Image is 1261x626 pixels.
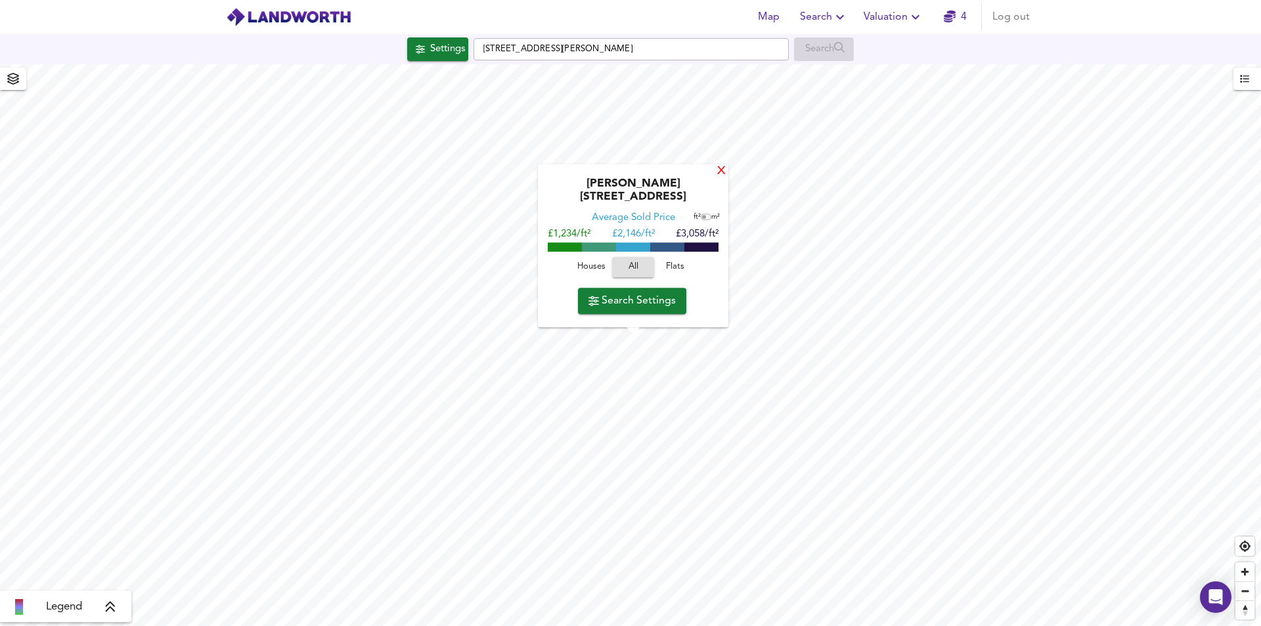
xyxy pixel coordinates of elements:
span: All [619,260,648,275]
span: Flats [657,260,693,275]
div: Average Sold Price [592,212,675,225]
a: 4 [944,8,967,26]
div: Click to configure Search Settings [407,37,468,61]
span: Legend [46,599,82,615]
div: X [716,166,727,178]
span: m² [711,214,720,221]
span: Search [800,8,848,26]
button: Valuation [858,4,929,30]
button: Reset bearing to north [1235,600,1254,619]
button: Search Settings [578,288,686,314]
span: Map [753,8,784,26]
span: Zoom out [1235,582,1254,600]
button: All [612,257,654,278]
div: Open Intercom Messenger [1200,581,1231,613]
img: logo [226,7,351,27]
button: Flats [654,257,696,278]
div: [PERSON_NAME][STREET_ADDRESS] [544,178,722,212]
div: Settings [430,41,465,58]
button: Find my location [1235,537,1254,556]
input: Enter a location... [474,38,789,60]
div: Enable a Source before running a Search [794,37,854,61]
span: £3,058/ft² [676,230,719,240]
button: 4 [934,4,976,30]
span: ft² [694,214,701,221]
span: £1,234/ft² [548,230,590,240]
span: Reset bearing to north [1235,601,1254,619]
span: £ 2,146/ft² [612,230,655,240]
button: Settings [407,37,468,61]
span: Log out [992,8,1030,26]
button: Log out [987,4,1035,30]
button: Search [795,4,853,30]
span: Search Settings [588,292,676,310]
button: Zoom out [1235,581,1254,600]
span: Houses [573,260,609,275]
span: Valuation [864,8,923,26]
button: Map [747,4,789,30]
button: Houses [570,257,612,278]
button: Zoom in [1235,562,1254,581]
